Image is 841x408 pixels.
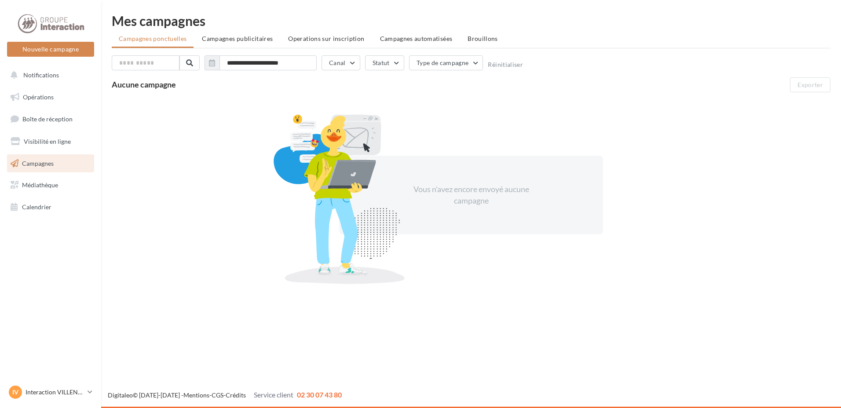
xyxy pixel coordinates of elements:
a: Boîte de réception [5,109,96,128]
a: Crédits [226,391,246,399]
button: Statut [365,55,404,70]
span: Campagnes automatisées [380,35,453,42]
span: Opérations [23,93,54,101]
div: Mes campagnes [112,14,830,27]
span: Médiathèque [22,181,58,189]
button: Type de campagne [409,55,483,70]
span: Service client [254,390,293,399]
span: 02 30 07 43 80 [297,390,342,399]
span: © [DATE]-[DATE] - - - [108,391,342,399]
a: Médiathèque [5,176,96,194]
a: Calendrier [5,198,96,216]
span: IV [12,388,18,397]
button: Nouvelle campagne [7,42,94,57]
span: Notifications [23,71,59,79]
div: Vous n'avez encore envoyé aucune campagne [395,184,547,206]
a: Opérations [5,88,96,106]
a: IV Interaction VILLENEUVE [7,384,94,401]
a: Mentions [183,391,209,399]
span: Aucune campagne [112,80,176,89]
p: Interaction VILLENEUVE [26,388,84,397]
span: Calendrier [22,203,51,211]
button: Canal [322,55,360,70]
span: Campagnes publicitaires [202,35,273,42]
a: Campagnes [5,154,96,173]
button: Réinitialiser [488,61,523,68]
button: Exporter [790,77,830,92]
span: Visibilité en ligne [24,138,71,145]
a: Digitaleo [108,391,133,399]
span: Brouillons [468,35,498,42]
a: Visibilité en ligne [5,132,96,151]
span: Campagnes [22,159,54,167]
span: Operations sur inscription [288,35,364,42]
a: CGS [212,391,223,399]
span: Boîte de réception [22,115,73,123]
button: Notifications [5,66,92,84]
